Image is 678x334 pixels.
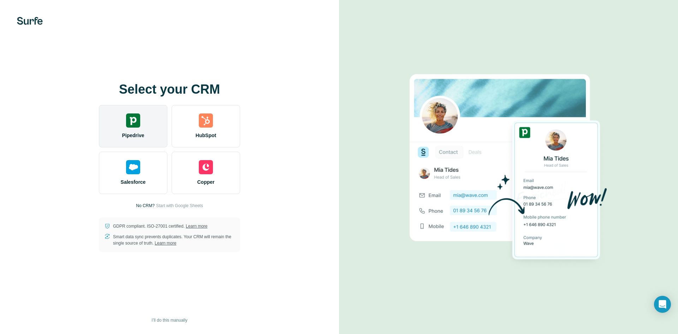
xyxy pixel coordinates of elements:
[654,296,671,313] div: Open Intercom Messenger
[136,203,155,209] p: No CRM?
[121,178,146,186] span: Salesforce
[17,17,43,25] img: Surfe's logo
[126,160,140,174] img: salesforce's logo
[126,113,140,128] img: pipedrive's logo
[113,223,207,229] p: GDPR compliant. ISO-27001 certified.
[197,178,215,186] span: Copper
[156,203,203,209] button: Start with Google Sheets
[113,234,234,246] p: Smart data sync prevents duplicates. Your CRM will remain the single source of truth.
[99,82,240,96] h1: Select your CRM
[155,241,176,246] a: Learn more
[151,317,187,323] span: I’ll do this manually
[199,160,213,174] img: copper's logo
[199,113,213,128] img: hubspot's logo
[410,62,607,272] img: PIPEDRIVE image
[186,224,207,229] a: Learn more
[122,132,144,139] span: Pipedrive
[196,132,216,139] span: HubSpot
[147,315,192,326] button: I’ll do this manually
